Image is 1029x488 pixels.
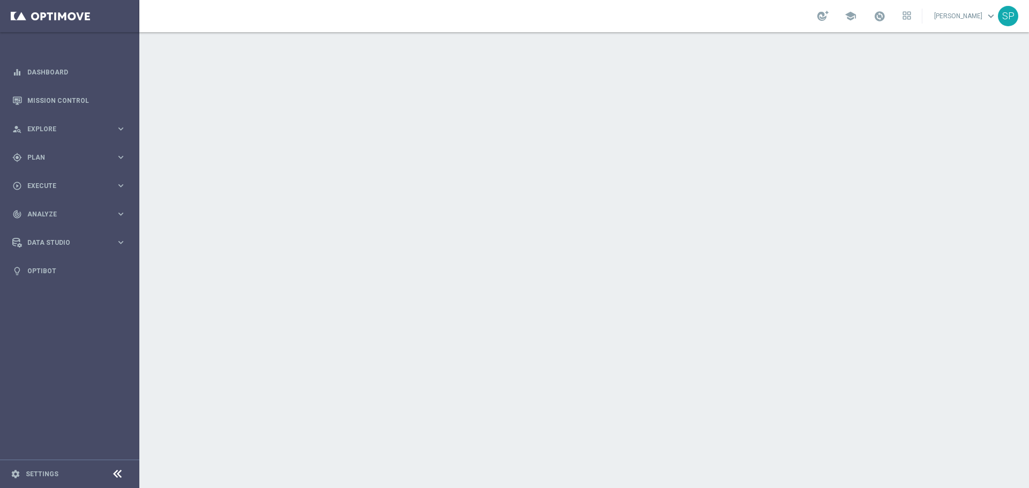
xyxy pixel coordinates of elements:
div: Plan [12,153,116,162]
i: keyboard_arrow_right [116,181,126,191]
button: equalizer Dashboard [12,68,126,77]
i: keyboard_arrow_right [116,152,126,162]
i: keyboard_arrow_right [116,237,126,247]
button: person_search Explore keyboard_arrow_right [12,125,126,133]
button: Data Studio keyboard_arrow_right [12,238,126,247]
i: lightbulb [12,266,22,276]
i: equalizer [12,67,22,77]
i: play_circle_outline [12,181,22,191]
i: keyboard_arrow_right [116,209,126,219]
div: Optibot [12,257,126,285]
a: Settings [26,471,58,477]
span: Execute [27,183,116,189]
div: SP [998,6,1018,26]
a: Optibot [27,257,126,285]
div: Data Studio [12,238,116,247]
div: Execute [12,181,116,191]
a: Mission Control [27,86,126,115]
span: Explore [27,126,116,132]
div: Dashboard [12,58,126,86]
div: Explore [12,124,116,134]
button: play_circle_outline Execute keyboard_arrow_right [12,182,126,190]
i: settings [11,469,20,479]
i: gps_fixed [12,153,22,162]
a: [PERSON_NAME]keyboard_arrow_down [933,8,998,24]
span: Analyze [27,211,116,217]
button: Mission Control [12,96,126,105]
div: Mission Control [12,86,126,115]
button: track_changes Analyze keyboard_arrow_right [12,210,126,219]
button: lightbulb Optibot [12,267,126,275]
span: school [845,10,856,22]
a: Dashboard [27,58,126,86]
div: Analyze [12,209,116,219]
span: keyboard_arrow_down [985,10,997,22]
button: gps_fixed Plan keyboard_arrow_right [12,153,126,162]
i: track_changes [12,209,22,219]
span: Plan [27,154,116,161]
i: keyboard_arrow_right [116,124,126,134]
span: Data Studio [27,239,116,246]
i: person_search [12,124,22,134]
